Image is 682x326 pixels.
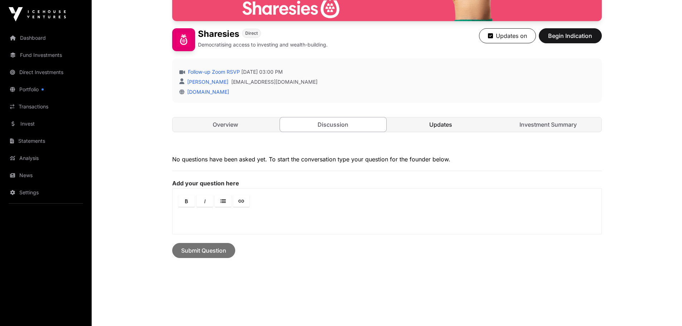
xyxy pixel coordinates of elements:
button: Updates on [479,28,536,43]
a: Statements [6,133,86,149]
a: Italic [197,195,213,207]
a: News [6,167,86,183]
a: Bold [178,195,195,207]
a: [DOMAIN_NAME] [184,89,229,95]
img: Icehouse Ventures Logo [9,7,66,21]
label: Add your question here [172,180,602,187]
span: Begin Indication [548,31,593,40]
a: [PERSON_NAME] [186,79,228,85]
button: Begin Indication [539,28,602,43]
a: Follow-up Zoom RSVP [187,68,240,76]
a: Updates [388,117,494,132]
nav: Tabs [173,117,601,132]
iframe: Chat Widget [646,292,682,326]
a: Fund Investments [6,47,86,63]
a: Overview [173,117,279,132]
a: Investment Summary [495,117,601,132]
a: Invest [6,116,86,132]
a: Settings [6,185,86,200]
p: Democratising access to investing and wealth-building. [198,41,328,48]
a: Link [233,195,250,207]
a: Dashboard [6,30,86,46]
a: [EMAIL_ADDRESS][DOMAIN_NAME] [231,78,318,86]
a: Analysis [6,150,86,166]
h1: Sharesies [198,28,239,40]
a: Begin Indication [539,35,602,43]
a: Discussion [280,117,387,132]
a: Lists [215,195,231,207]
a: Portfolio [6,82,86,97]
a: Direct Investments [6,64,86,80]
p: No questions have been asked yet. To start the conversation type your question for the founder be... [172,155,602,164]
img: Sharesies [172,28,195,51]
a: Transactions [6,99,86,115]
span: Direct [245,30,258,36]
span: [DATE] 03:00 PM [241,68,283,76]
